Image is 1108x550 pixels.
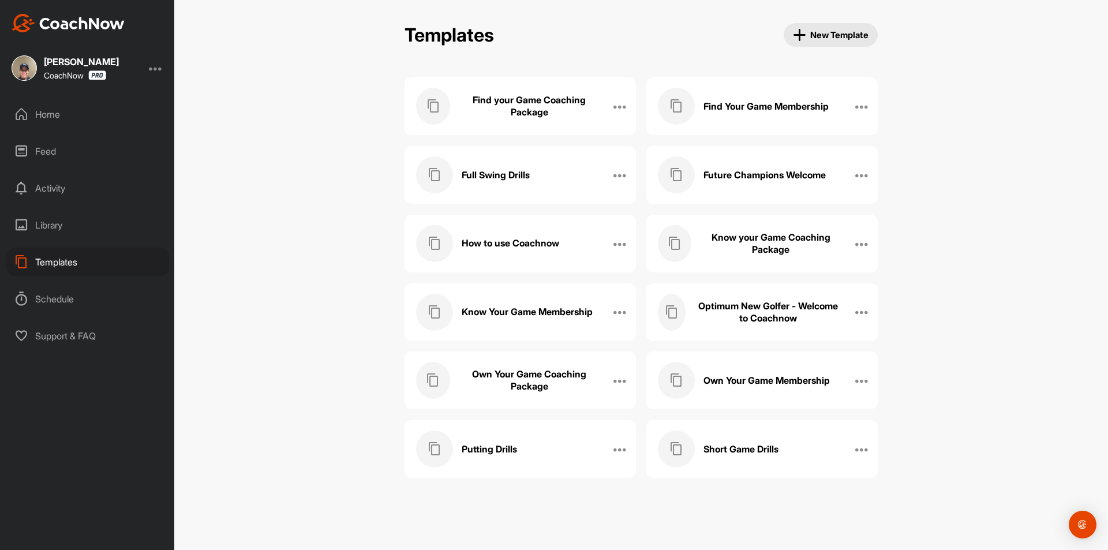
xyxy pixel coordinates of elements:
[784,23,878,47] button: New Template
[405,24,494,47] h2: Templates
[459,94,600,118] h3: Find your Game Coaching Package
[694,300,842,324] h3: Optimum New Golfer - Welcome to Coachnow
[703,375,830,387] h3: Own Your Game Membership
[6,321,169,350] div: Support & FAQ
[44,57,119,66] div: [PERSON_NAME]
[462,237,559,249] h3: How to use Coachnow
[462,306,593,318] h3: Know Your Game Membership
[6,174,169,203] div: Activity
[88,70,106,80] img: CoachNow Pro
[462,169,530,181] h3: Full Swing Drills
[793,28,869,42] span: New Template
[1069,511,1096,538] div: Open Intercom Messenger
[6,211,169,240] div: Library
[6,100,169,129] div: Home
[700,231,842,256] h3: Know your Game Coaching Package
[6,285,169,313] div: Schedule
[44,70,106,80] div: CoachNow
[703,100,829,113] h3: Find Your Game Membership
[703,169,826,181] h3: Future Champions Welcome
[6,248,169,276] div: Templates
[462,443,517,455] h3: Putting Drills
[12,14,125,32] img: CoachNow
[6,137,169,166] div: Feed
[12,55,37,81] img: square_df18f7c94d890d77d2112fb6bf60b978.jpg
[703,443,778,455] h3: Short Game Drills
[459,368,600,392] h3: Own Your Game Coaching Package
